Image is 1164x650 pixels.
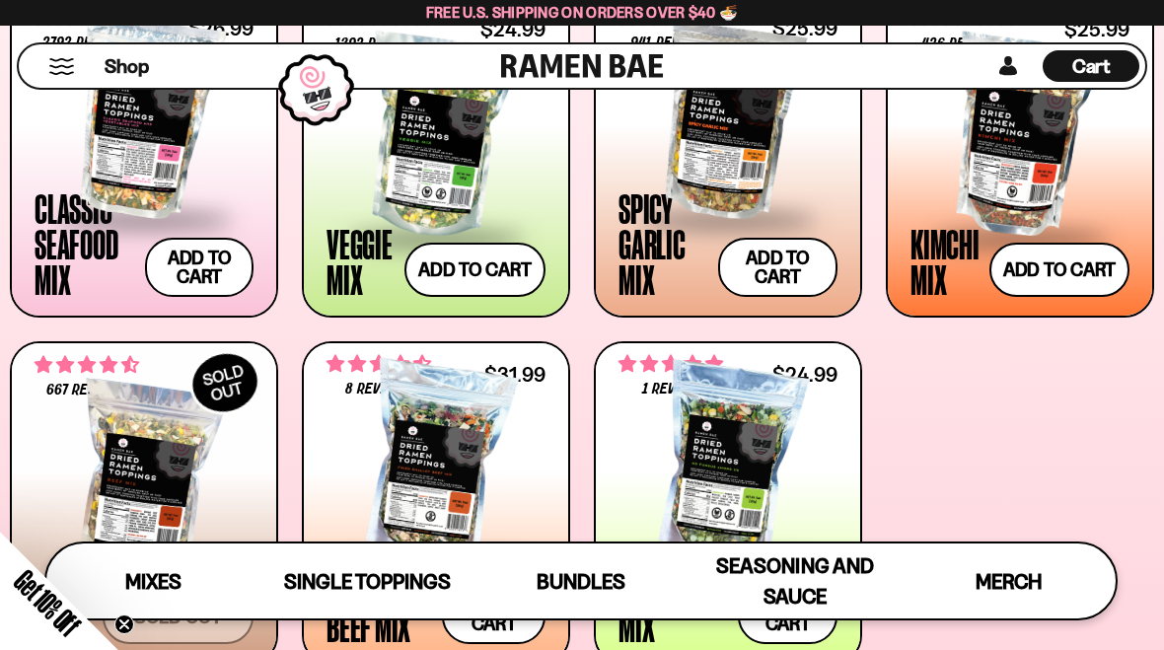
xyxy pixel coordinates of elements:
[976,569,1042,594] span: Merch
[474,543,689,618] a: Bundles
[537,569,625,594] span: Bundles
[260,543,474,618] a: Single Toppings
[125,569,182,594] span: Mixes
[716,553,873,609] span: Seasoning and Sauce
[618,351,723,377] span: 5.00 stars
[46,383,127,398] span: 667 reviews
[327,538,432,644] div: Fried Shallot Beef Mix
[426,3,739,22] span: Free U.S. Shipping on Orders over $40 🍜
[114,614,134,634] button: Close teaser
[35,190,135,297] div: Classic Seafood Mix
[910,226,980,297] div: Kimchi Mix
[46,543,260,618] a: Mixes
[1072,54,1111,78] span: Cart
[618,190,708,297] div: Spicy Garlic Mix
[35,352,139,378] span: 4.64 stars
[404,243,546,297] button: Add to cart
[182,343,267,422] div: SOLD OUT
[718,238,837,297] button: Add to cart
[902,543,1116,618] a: Merch
[689,543,903,618] a: Seasoning and Sauce
[284,569,451,594] span: Single Toppings
[105,50,149,82] a: Shop
[327,226,395,297] div: Veggie Mix
[989,243,1129,297] button: Add to cart
[327,351,431,377] span: 4.62 stars
[618,538,728,644] div: No Fungus Among Us Mix
[9,564,86,641] span: Get 10% Off
[145,238,254,297] button: Add to cart
[1043,44,1139,88] a: Cart
[48,58,75,75] button: Mobile Menu Trigger
[105,53,149,80] span: Shop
